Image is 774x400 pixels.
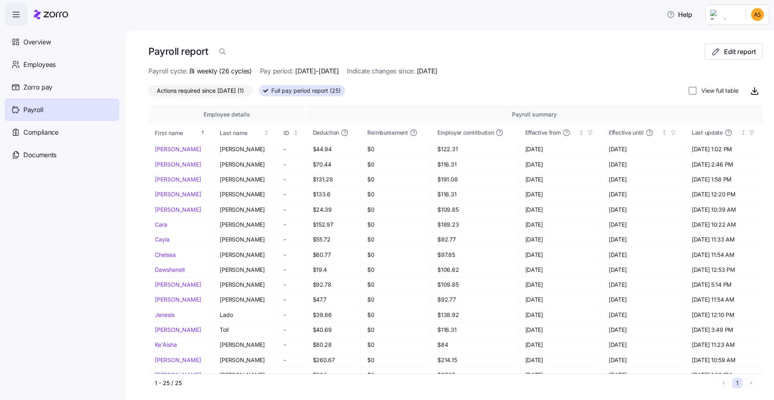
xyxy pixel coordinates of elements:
[367,281,424,289] span: $0
[313,145,354,153] span: $44.94
[692,221,756,229] span: [DATE] 10:22 AM
[5,31,119,53] a: Overview
[367,160,424,169] span: $0
[5,98,119,121] a: Payroll
[220,326,270,334] span: Toll
[313,341,354,349] span: $80.28
[692,251,756,259] span: [DATE] 11:54 AM
[220,190,270,198] span: [PERSON_NAME]
[5,121,119,144] a: Compliance
[313,266,354,274] span: $19.4
[437,221,512,229] span: $189.23
[155,175,206,183] a: [PERSON_NAME]
[220,266,270,274] span: [PERSON_NAME]
[692,356,756,364] span: [DATE] 10:59 AM
[313,110,756,119] div: Payroll summary
[367,221,424,229] span: $0
[609,145,678,153] span: [DATE]
[313,371,354,379] span: $92.1
[155,341,206,349] a: Ke'Aisha
[437,175,512,183] span: $191.08
[609,266,678,274] span: [DATE]
[313,221,354,229] span: $152.97
[692,326,756,334] span: [DATE] 3:49 PM
[692,341,756,349] span: [DATE] 11:23 AM
[609,235,678,244] span: [DATE]
[437,251,512,259] span: $97.85
[157,85,244,96] span: Actions required since [DATE] (1)
[367,371,424,379] span: $0
[437,206,512,214] span: $109.85
[313,356,354,364] span: $260.67
[283,296,300,304] span: -
[155,206,206,214] a: [PERSON_NAME]
[155,160,206,169] a: [PERSON_NAME]
[692,190,756,198] span: [DATE] 12:20 PM
[155,235,206,244] a: Cayla
[662,130,667,135] div: Not sorted
[155,190,206,198] a: [PERSON_NAME]
[704,44,763,60] button: Edit report
[367,266,424,274] span: $0
[23,37,51,47] span: Overview
[525,145,595,153] span: [DATE]
[609,356,678,364] span: [DATE]
[685,123,763,142] th: Last updateNot sorted
[283,356,300,364] span: -
[525,221,595,229] span: [DATE]
[295,66,339,76] span: [DATE]-[DATE]
[313,251,354,259] span: $60.77
[23,105,44,115] span: Payroll
[23,150,56,160] span: Documents
[692,296,756,304] span: [DATE] 11:54 AM
[283,145,300,153] span: -
[220,296,270,304] span: [PERSON_NAME]
[367,296,424,304] span: $0
[525,356,595,364] span: [DATE]
[220,356,270,364] span: [PERSON_NAME]
[741,130,746,135] div: Not sorted
[220,175,270,183] span: [PERSON_NAME]
[609,371,678,379] span: [DATE]
[437,296,512,304] span: $92.77
[155,326,206,334] a: [PERSON_NAME]
[148,66,188,76] span: Payroll cycle:
[283,281,300,289] span: -
[609,206,678,214] span: [DATE]
[609,281,678,289] span: [DATE]
[313,296,354,304] span: $47.7
[525,235,595,244] span: [DATE]
[367,190,424,198] span: $0
[155,281,206,289] a: [PERSON_NAME]
[283,341,300,349] span: -
[437,129,494,137] span: Employer contribution
[313,326,354,334] span: $40.69
[283,221,300,229] span: -
[155,311,206,319] a: Jenesis
[437,356,512,364] span: $214.15
[293,130,299,135] div: Not sorted
[692,266,756,274] span: [DATE] 12:53 PM
[609,221,678,229] span: [DATE]
[264,130,269,135] div: Not sorted
[313,175,354,183] span: $131.28
[609,326,678,334] span: [DATE]
[367,129,408,137] span: Reimbursement
[155,145,206,153] a: [PERSON_NAME]
[367,175,424,183] span: $0
[367,311,424,319] span: $0
[609,160,678,169] span: [DATE]
[189,66,252,76] span: Bi weekly (26 cycles)
[283,160,300,169] span: -
[155,251,206,259] a: Chelsea
[148,123,213,142] th: First nameSorted ascending
[347,66,415,76] span: Indicate changes since:
[732,378,743,388] button: 1
[313,235,354,244] span: $55.72
[609,311,678,319] span: [DATE]
[692,129,723,137] span: Last update
[724,47,756,56] span: Edit report
[367,145,424,153] span: $0
[283,326,300,334] span: -
[220,235,270,244] span: [PERSON_NAME]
